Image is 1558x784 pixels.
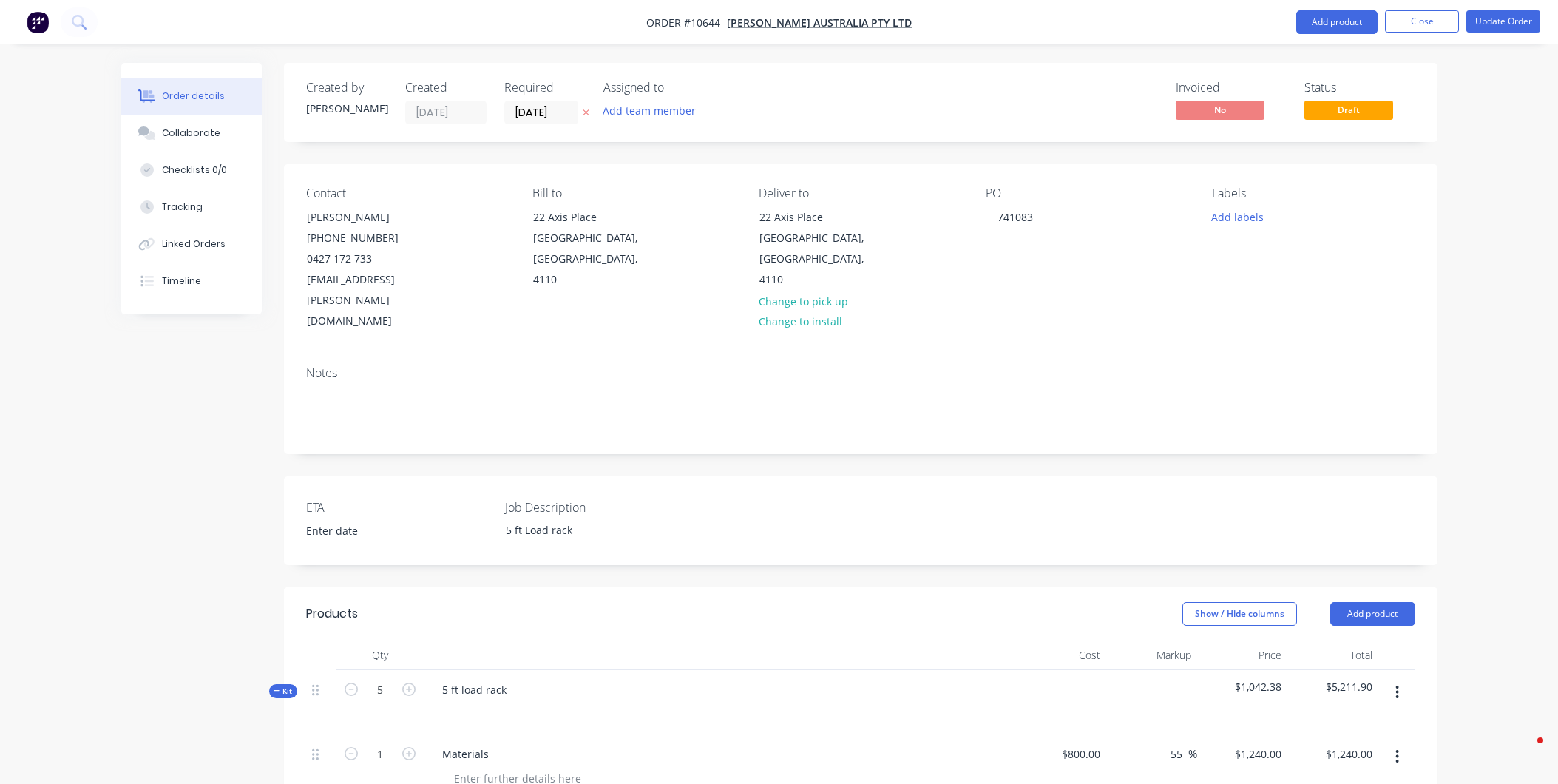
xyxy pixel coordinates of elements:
[121,263,262,300] button: Timeline
[306,605,358,623] div: Products
[1197,641,1288,670] div: Price
[1106,641,1197,670] div: Markup
[306,101,387,116] div: [PERSON_NAME]
[533,228,656,290] div: [GEOGRAPHIC_DATA], [GEOGRAPHIC_DATA], 4110
[504,81,586,95] div: Required
[162,237,226,251] div: Linked Orders
[162,200,203,214] div: Tracking
[121,78,262,115] button: Order details
[1330,602,1415,626] button: Add product
[1188,746,1197,763] span: %
[747,206,895,291] div: 22 Axis Place[GEOGRAPHIC_DATA], [GEOGRAPHIC_DATA], 4110
[121,226,262,263] button: Linked Orders
[1508,734,1543,769] iframe: Intercom live chat
[986,186,1188,200] div: PO
[307,249,430,269] div: 0427 172 733
[646,16,727,30] span: Order #10644 -
[751,291,856,311] button: Change to pick up
[759,207,882,228] div: 22 Axis Place
[307,228,430,249] div: [PHONE_NUMBER]
[307,269,430,331] div: [EMAIL_ADDRESS][PERSON_NAME][DOMAIN_NAME]
[533,207,656,228] div: 22 Axis Place
[727,16,912,30] a: [PERSON_NAME] Australia Pty Ltd
[1304,81,1415,95] div: Status
[162,163,227,177] div: Checklists 0/0
[603,81,751,95] div: Assigned to
[336,641,424,670] div: Qty
[1212,186,1415,200] div: Labels
[1204,206,1272,226] button: Add labels
[162,126,220,140] div: Collaborate
[307,207,430,228] div: [PERSON_NAME]
[121,152,262,189] button: Checklists 0/0
[1287,641,1378,670] div: Total
[306,81,387,95] div: Created by
[306,186,509,200] div: Contact
[162,274,201,288] div: Timeline
[430,679,518,700] div: 5 ft load rack
[1385,10,1459,33] button: Close
[306,366,1415,380] div: Notes
[296,520,480,542] input: Enter date
[306,499,491,516] label: ETA
[505,499,690,516] label: Job Description
[405,81,487,95] div: Created
[1293,679,1372,695] span: $5,211.90
[494,519,679,541] div: 5 ft Load rack
[27,11,49,33] img: Factory
[1176,81,1287,95] div: Invoiced
[1182,602,1297,626] button: Show / Hide columns
[1466,10,1540,33] button: Update Order
[751,311,850,331] button: Change to install
[759,228,882,290] div: [GEOGRAPHIC_DATA], [GEOGRAPHIC_DATA], 4110
[294,206,442,332] div: [PERSON_NAME][PHONE_NUMBER]0427 172 733[EMAIL_ADDRESS][PERSON_NAME][DOMAIN_NAME]
[121,115,262,152] button: Collaborate
[1203,679,1282,695] span: $1,042.38
[1016,641,1107,670] div: Cost
[521,206,668,291] div: 22 Axis Place[GEOGRAPHIC_DATA], [GEOGRAPHIC_DATA], 4110
[1176,101,1264,119] span: No
[274,686,293,697] span: Kit
[269,684,297,698] div: Kit
[121,189,262,226] button: Tracking
[603,101,704,121] button: Add team member
[759,186,961,200] div: Deliver to
[1304,101,1393,119] span: Draft
[986,206,1045,228] div: 741083
[532,186,735,200] div: Bill to
[430,743,501,765] div: Materials
[162,89,225,103] div: Order details
[595,101,703,121] button: Add team member
[1296,10,1378,34] button: Add product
